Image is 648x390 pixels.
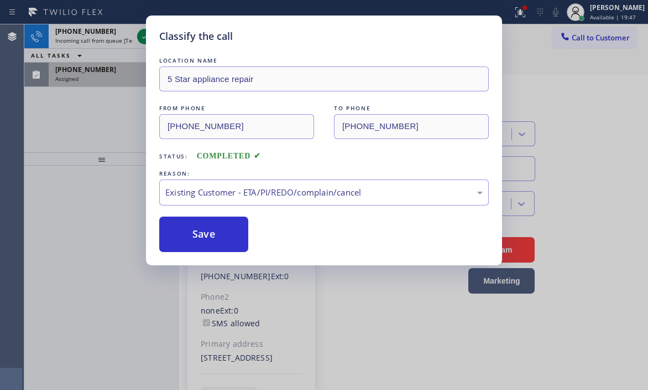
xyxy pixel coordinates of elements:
[159,29,233,44] h5: Classify the call
[159,102,314,114] div: FROM PHONE
[334,102,489,114] div: TO PHONE
[197,152,261,160] span: COMPLETED
[165,186,483,199] div: Existing Customer - ETA/PI/REDO/complain/cancel
[159,152,188,160] span: Status:
[159,217,248,252] button: Save
[159,55,489,66] div: LOCATION NAME
[334,114,489,139] input: To phone
[159,168,489,179] div: REASON:
[159,114,314,139] input: From phone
